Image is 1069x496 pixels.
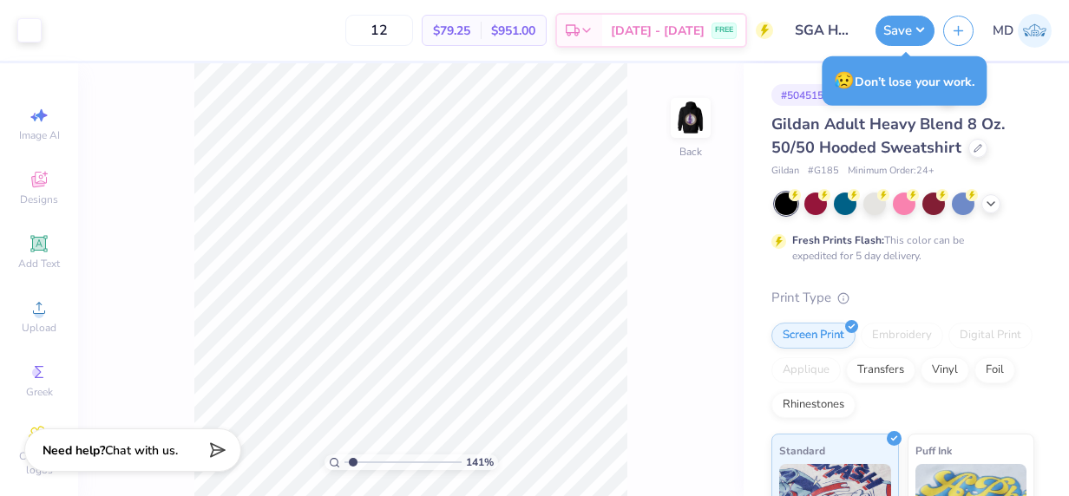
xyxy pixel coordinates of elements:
[779,441,825,460] span: Standard
[611,22,705,40] span: [DATE] - [DATE]
[43,442,105,459] strong: Need help?
[792,232,1006,264] div: This color can be expedited for 5 day delivery.
[22,321,56,335] span: Upload
[1018,14,1052,48] img: Mary Dewey
[105,442,178,459] span: Chat with us.
[834,69,855,92] span: 😥
[771,357,841,383] div: Applique
[848,164,935,179] span: Minimum Order: 24 +
[19,128,60,142] span: Image AI
[673,101,708,135] img: Back
[771,84,841,106] div: # 504515A
[345,15,413,46] input: – –
[715,24,733,36] span: FREE
[993,21,1013,41] span: MD
[974,357,1015,383] div: Foil
[771,323,856,349] div: Screen Print
[915,441,952,460] span: Puff Ink
[921,357,969,383] div: Vinyl
[861,323,943,349] div: Embroidery
[822,56,987,106] div: Don’t lose your work.
[18,257,60,271] span: Add Text
[808,164,839,179] span: # G185
[993,14,1052,48] a: MD
[771,164,799,179] span: Gildan
[433,22,470,40] span: $79.25
[846,357,915,383] div: Transfers
[771,288,1034,308] div: Print Type
[771,392,856,418] div: Rhinestones
[679,144,702,160] div: Back
[26,385,53,399] span: Greek
[876,16,935,46] button: Save
[792,233,884,247] strong: Fresh Prints Flash:
[9,449,69,477] span: Clipart & logos
[948,323,1033,349] div: Digital Print
[491,22,535,40] span: $951.00
[771,114,1005,158] span: Gildan Adult Heavy Blend 8 Oz. 50/50 Hooded Sweatshirt
[20,193,58,206] span: Designs
[782,13,867,48] input: Untitled Design
[466,454,494,470] span: 141 %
